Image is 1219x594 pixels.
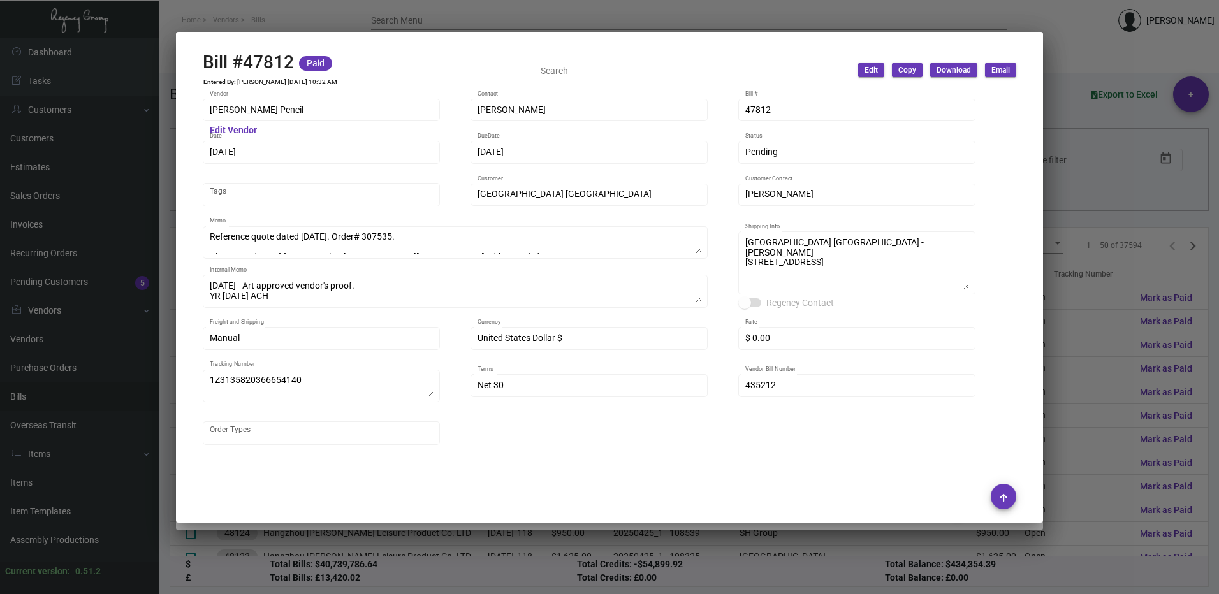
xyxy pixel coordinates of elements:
[203,78,237,86] td: Entered By:
[745,380,969,391] input: Vendor Bill Number
[326,474,378,487] div: Attachments
[213,474,236,487] div: Items
[892,63,923,77] button: Copy
[745,147,778,157] span: Pending
[288,474,312,487] div: Notes
[75,565,101,578] div: 0.51.2
[930,63,977,77] button: Download
[203,52,294,73] h2: Bill #47812
[237,78,338,86] td: [PERSON_NAME] [DATE] 10:32 AM
[5,565,70,578] div: Current version:
[299,56,332,71] mat-chip: Paid
[985,63,1016,77] button: Email
[898,65,916,76] span: Copy
[991,65,1010,76] span: Email
[937,65,971,76] span: Download
[858,63,884,77] button: Edit
[865,65,878,76] span: Edit
[766,295,834,310] span: Regency Contact
[392,474,442,487] div: Activity logs
[210,126,257,136] mat-hint: Edit Vendor
[250,474,274,487] div: Tasks
[210,333,240,343] span: Manual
